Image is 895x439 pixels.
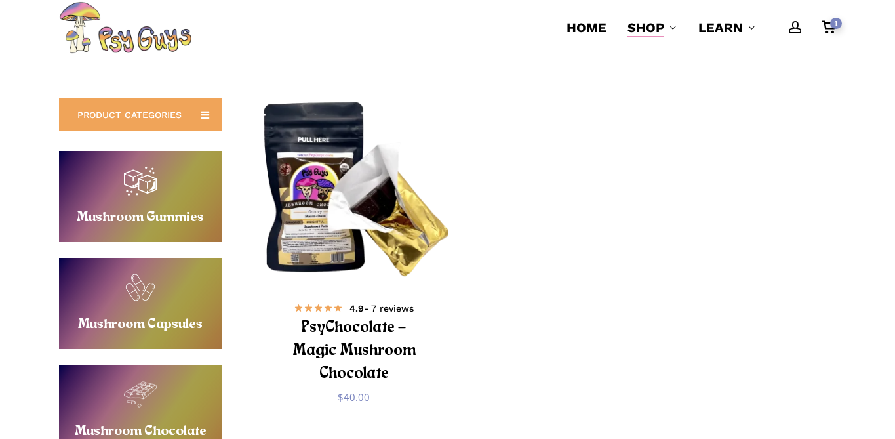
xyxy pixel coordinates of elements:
a: Cart [822,20,836,35]
span: PRODUCT CATEGORIES [77,108,182,121]
span: - 7 reviews [349,302,414,315]
img: Psy Guys mushroom chocolate bar packaging and unwrapped bar [259,97,448,287]
a: Home [567,18,607,37]
h2: PsyChocolate – Magic Mushroom Chocolate [279,316,428,387]
span: Shop [627,20,664,35]
b: 4.9 [349,303,364,314]
span: Home [567,20,607,35]
a: 4.9- 7 reviews PsyChocolate – Magic Mushroom Chocolate [279,300,428,381]
span: 1 [830,18,842,29]
span: Learn [698,20,743,35]
bdi: 40.00 [338,390,370,404]
span: $ [338,390,344,404]
a: Shop [627,18,677,37]
img: PsyGuys [59,1,191,54]
a: PRODUCT CATEGORIES [59,98,222,131]
a: Learn [698,18,756,37]
a: PsyChocolate - Magic Mushroom Chocolate [262,101,445,283]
